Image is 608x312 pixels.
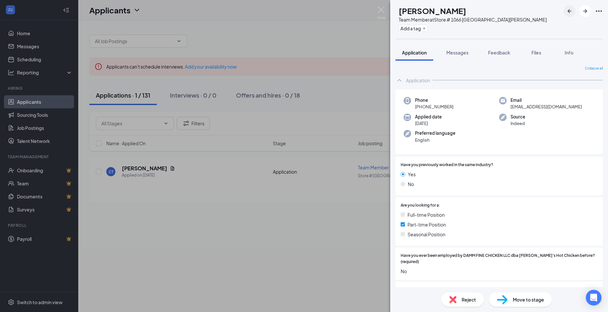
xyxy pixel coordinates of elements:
span: Application [402,50,427,55]
svg: Plus [422,26,426,30]
span: Source [511,114,525,120]
span: Have you ever been employed by DAMM FINE CHICKEN LLC dba [PERSON_NAME]'s Hot Chicken before? (req... [401,253,598,265]
div: Open Intercom Messenger [586,290,601,305]
span: [PHONE_NUMBER] [415,103,453,110]
span: Part-time Position [408,221,446,228]
span: Full-time Position [408,211,445,218]
button: ArrowLeftNew [564,5,575,17]
svg: ArrowRight [581,7,589,15]
h1: [PERSON_NAME] [399,5,466,16]
span: Info [565,50,573,55]
span: Preferred language [415,130,455,136]
svg: ChevronUp [395,76,403,84]
span: Feedback [488,50,510,55]
span: Indeed [511,120,525,127]
span: Move to stage [513,296,544,303]
span: [DATE] [415,120,442,127]
span: No [401,268,598,275]
span: Reject [462,296,476,303]
div: Application [406,77,430,84]
svg: Ellipses [595,7,603,15]
span: Applied date [415,114,442,120]
span: [EMAIL_ADDRESS][DOMAIN_NAME] [511,103,582,110]
button: PlusAdd a tag [399,25,428,32]
span: Are you looking for a: [401,202,440,209]
span: No [408,180,414,188]
span: Collapse all [585,66,603,71]
span: If you have been employed by DAMM FINE CHICKEN LLC dba [PERSON_NAME]' Hot Chicken before, which s... [401,287,598,299]
span: Have you previously worked in the same industry? [401,162,493,168]
span: Seasonal Position [408,231,445,238]
div: Team Member at Store # 1066 [GEOGRAPHIC_DATA][PERSON_NAME] [399,16,547,23]
span: English [415,137,455,143]
span: Phone [415,97,453,103]
span: Yes [408,171,416,178]
span: Email [511,97,582,103]
span: Messages [446,50,468,55]
svg: ArrowLeftNew [566,7,573,15]
button: ArrowRight [579,5,591,17]
span: Files [531,50,541,55]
